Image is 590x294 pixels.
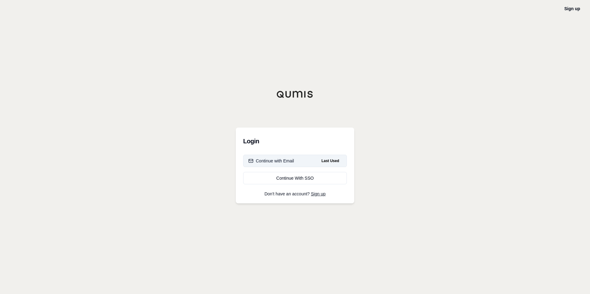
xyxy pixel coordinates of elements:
[248,175,342,181] div: Continue With SSO
[243,172,347,184] a: Continue With SSO
[564,6,580,11] a: Sign up
[311,191,326,196] a: Sign up
[276,91,314,98] img: Qumis
[319,157,342,165] span: Last Used
[243,135,347,147] h3: Login
[248,158,294,164] div: Continue with Email
[243,155,347,167] button: Continue with EmailLast Used
[243,192,347,196] p: Don't have an account?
